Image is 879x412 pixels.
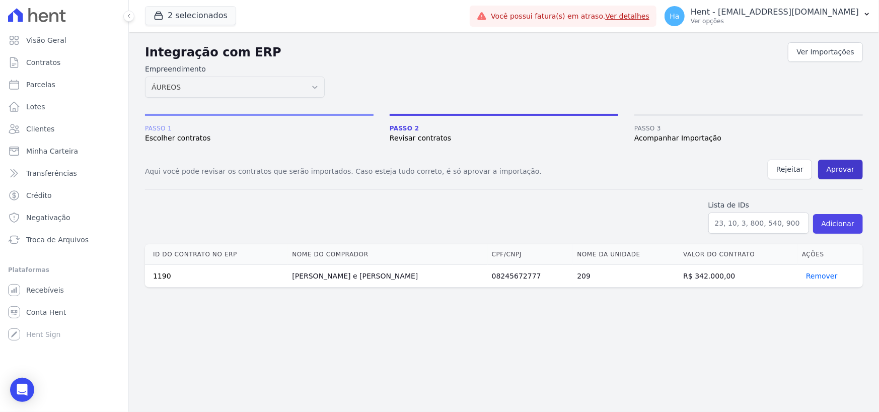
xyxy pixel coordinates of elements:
span: Conta Hent [26,307,66,317]
a: Recebíveis [4,280,124,300]
a: Contratos [4,52,124,73]
td: 08245672777 [488,265,573,288]
a: Crédito [4,185,124,205]
span: Escolher contratos [145,133,374,144]
td: 209 [573,265,679,288]
span: Revisar contratos [390,133,618,144]
label: Empreendimento [145,64,325,75]
span: Clientes [26,124,54,134]
span: Contratos [26,57,60,67]
span: Ha [670,13,679,20]
a: Negativação [4,208,124,228]
td: 1190 [145,265,288,287]
span: Passo 3 [634,124,863,133]
a: Lotes [4,97,124,117]
div: Open Intercom Messenger [10,378,34,402]
span: Lotes [26,102,45,112]
button: Remover [802,271,838,281]
span: Passo 2 [390,124,618,133]
button: Rejeitar [768,160,812,179]
button: Aprovar [818,160,863,179]
label: Lista de IDs [708,200,809,211]
td: R$ 342.000,00 [679,265,798,288]
a: Ver detalhes [605,12,649,20]
td: [PERSON_NAME] e [PERSON_NAME] [288,265,487,288]
p: Aqui você pode revisar os contratos que serão importados. Caso esteja tudo correto, é só aprovar ... [145,166,542,177]
th: Valor do contrato [679,244,798,265]
span: Parcelas [26,80,55,90]
div: Plataformas [8,264,120,276]
span: Minha Carteira [26,146,78,156]
button: Ha Hent - [EMAIL_ADDRESS][DOMAIN_NAME] Ver opções [656,2,879,30]
a: Parcelas [4,75,124,95]
span: Transferências [26,168,77,178]
p: Ver opções [691,17,859,25]
th: Ações [798,244,863,265]
a: Clientes [4,119,124,139]
span: Visão Geral [26,35,66,45]
span: Negativação [26,213,70,223]
th: Nome da unidade [573,244,679,265]
button: 2 selecionados [145,6,236,25]
nav: Progress [145,114,863,144]
h2: Integração com ERP [145,43,788,61]
a: Transferências [4,163,124,183]
th: Nome do comprador [288,244,487,265]
button: Adicionar [813,214,863,234]
a: Conta Hent [4,302,124,322]
a: Minha Carteira [4,141,124,161]
p: Hent - [EMAIL_ADDRESS][DOMAIN_NAME] [691,7,859,17]
span: Acompanhar Importação [634,133,863,144]
th: Id do contrato no ERP [145,244,288,265]
span: Troca de Arquivos [26,235,89,245]
span: Crédito [26,190,52,200]
input: 23, 10, 3, 800, 540, 900 [708,213,809,234]
span: Você possui fatura(s) em atraso. [491,11,649,22]
span: Recebíveis [26,285,64,295]
a: Visão Geral [4,30,124,50]
a: Troca de Arquivos [4,230,124,250]
th: CPF/CNPJ [488,244,573,265]
a: Ver Importações [788,42,863,62]
span: Passo 1 [145,124,374,133]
